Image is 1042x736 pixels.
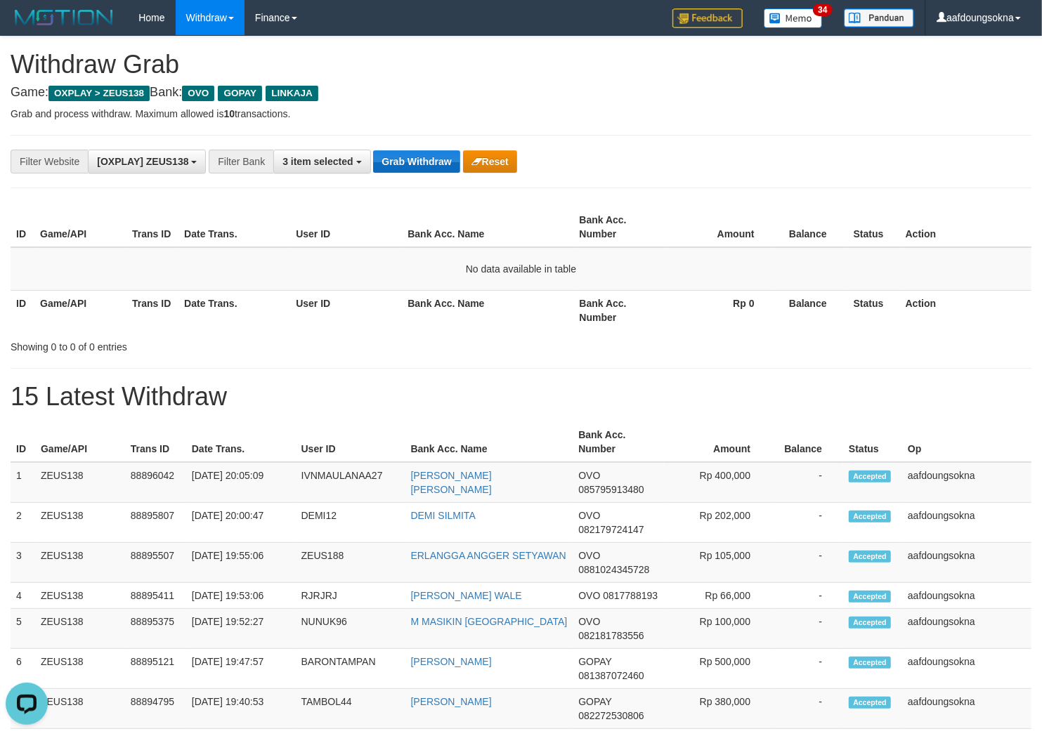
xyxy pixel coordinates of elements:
span: Copy 082272530806 to clipboard [578,710,644,721]
td: 88895121 [125,649,186,689]
strong: 10 [223,108,235,119]
button: Grab Withdraw [373,150,460,173]
span: OXPLAY > ZEUS138 [48,86,150,101]
th: ID [11,422,35,462]
td: 3 [11,543,35,583]
th: Game/API [35,422,125,462]
button: Open LiveChat chat widget [6,6,48,48]
span: Copy 0881024345728 to clipboard [578,564,649,575]
img: panduan.png [844,8,914,27]
a: ERLANGGA ANGGER SETYAWAN [411,550,566,561]
td: [DATE] 19:53:06 [186,583,296,609]
td: IVNMAULANAA27 [296,462,405,503]
th: Date Trans. [186,422,296,462]
td: ZEUS188 [296,543,405,583]
td: 88895375 [125,609,186,649]
a: [PERSON_NAME] [411,656,492,667]
td: No data available in table [11,247,1031,291]
td: [DATE] 19:40:53 [186,689,296,729]
th: Date Trans. [178,290,290,330]
td: aafdoungsokna [902,609,1031,649]
td: aafdoungsokna [902,689,1031,729]
th: Action [900,290,1031,330]
span: Copy 085795913480 to clipboard [578,484,644,495]
span: OVO [578,470,600,481]
td: 6 [11,649,35,689]
th: User ID [296,422,405,462]
span: Copy 0817788193 to clipboard [603,590,658,601]
th: Bank Acc. Number [573,422,664,462]
span: GOPAY [578,696,611,707]
th: Amount [664,422,771,462]
td: DEMI12 [296,503,405,543]
th: ID [11,207,34,247]
span: 34 [813,4,832,16]
span: OVO [578,550,600,561]
td: - [771,462,843,503]
th: Status [843,422,902,462]
td: Rp 500,000 [664,649,771,689]
td: aafdoungsokna [902,649,1031,689]
button: Reset [463,150,517,173]
img: MOTION_logo.png [11,7,117,28]
td: ZEUS138 [35,609,125,649]
th: Trans ID [125,422,186,462]
td: ZEUS138 [35,503,125,543]
span: OVO [182,86,214,101]
th: Bank Acc. Name [405,422,573,462]
th: Status [848,290,900,330]
span: LINKAJA [266,86,318,101]
a: M MASIKIN [GEOGRAPHIC_DATA] [411,616,568,627]
th: Bank Acc. Number [574,207,666,247]
td: - [771,689,843,729]
span: Accepted [849,697,891,709]
span: OVO [578,590,600,601]
th: Bank Acc. Name [402,290,573,330]
td: 4 [11,583,35,609]
span: Accepted [849,551,891,563]
span: OVO [578,616,600,627]
div: Showing 0 to 0 of 0 entries [11,334,424,354]
td: - [771,583,843,609]
td: Rp 202,000 [664,503,771,543]
td: Rp 380,000 [664,689,771,729]
td: aafdoungsokna [902,462,1031,503]
th: Balance [771,422,843,462]
span: [OXPLAY] ZEUS138 [97,156,188,167]
td: 1 [11,462,35,503]
span: OVO [578,510,600,521]
h4: Game: Bank: [11,86,1031,100]
td: 5 [11,609,35,649]
th: Rp 0 [666,290,776,330]
p: Grab and process withdraw. Maximum allowed is transactions. [11,107,1031,121]
th: Bank Acc. Name [402,207,573,247]
th: Balance [776,290,848,330]
td: 2 [11,503,35,543]
img: Feedback.jpg [672,8,743,28]
div: Filter Website [11,150,88,173]
div: Filter Bank [209,150,273,173]
td: 88896042 [125,462,186,503]
span: GOPAY [578,656,611,667]
td: Rp 66,000 [664,583,771,609]
th: Action [900,207,1031,247]
td: 88895807 [125,503,186,543]
td: aafdoungsokna [902,583,1031,609]
td: [DATE] 19:52:27 [186,609,296,649]
td: ZEUS138 [35,649,125,689]
a: [PERSON_NAME] WALE [411,590,522,601]
th: ID [11,290,34,330]
th: Op [902,422,1031,462]
td: Rp 400,000 [664,462,771,503]
td: ZEUS138 [35,689,125,729]
td: ZEUS138 [35,462,125,503]
td: [DATE] 20:05:09 [186,462,296,503]
a: DEMI SILMITA [411,510,476,521]
h1: Withdraw Grab [11,51,1031,79]
th: Amount [666,207,776,247]
td: aafdoungsokna [902,543,1031,583]
td: - [771,503,843,543]
td: [DATE] 19:55:06 [186,543,296,583]
td: aafdoungsokna [902,503,1031,543]
td: ZEUS138 [35,583,125,609]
